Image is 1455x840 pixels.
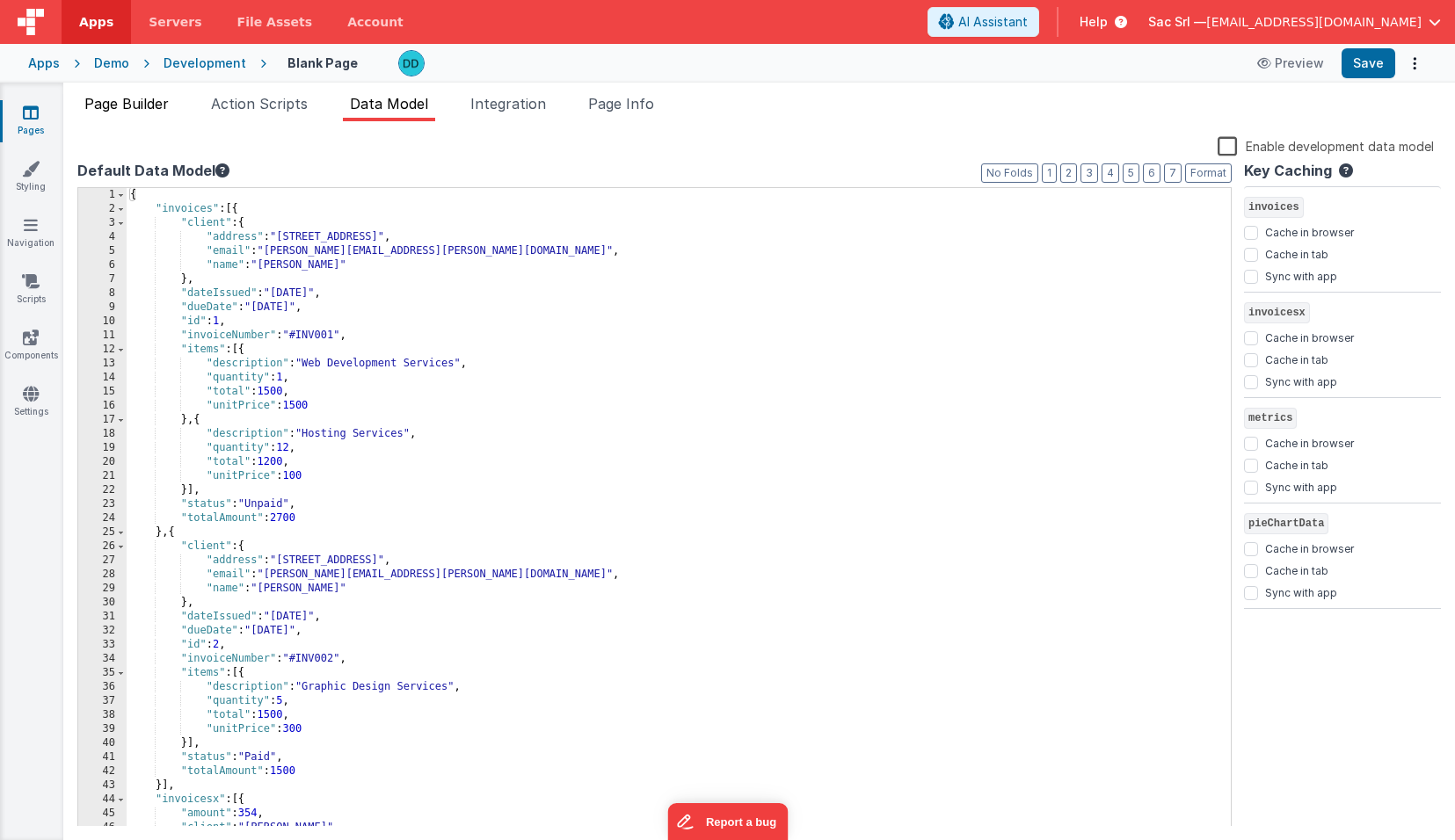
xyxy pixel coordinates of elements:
label: Cache in tab [1265,244,1328,262]
div: 23 [78,497,127,511]
label: Sync with app [1265,266,1337,284]
label: Cache in browser [1265,222,1354,240]
span: Data Model [350,95,428,112]
div: 41 [78,750,127,764]
div: 10 [78,315,127,329]
span: Page Info [588,95,654,112]
label: Cache in browser [1265,539,1354,556]
label: Cache in browser [1265,328,1354,345]
label: Sync with app [1265,583,1337,600]
div: 26 [78,539,127,554]
label: Cache in tab [1265,455,1328,473]
div: 32 [78,624,127,638]
span: Apps [79,13,113,31]
span: Servers [149,13,201,31]
div: Apps [28,54,60,72]
span: Help [1080,13,1108,31]
button: Sac Srl — [EMAIL_ADDRESS][DOMAIN_NAME] [1148,13,1441,31]
div: Demo [94,54,129,72]
span: AI Assistant [958,13,1028,31]
div: 33 [78,638,127,652]
label: Sync with app [1265,477,1337,495]
button: 2 [1060,163,1077,183]
button: Preview [1247,49,1335,77]
div: 11 [78,329,127,343]
label: Cache in tab [1265,350,1328,367]
div: 36 [78,680,127,694]
button: Options [1402,51,1427,76]
button: Save [1342,48,1395,78]
div: 43 [78,778,127,793]
div: 46 [78,821,127,835]
span: File Assets [237,13,313,31]
div: Development [164,54,246,72]
div: 9 [78,301,127,315]
div: 45 [78,807,127,821]
div: 8 [78,286,127,301]
span: pieChartData [1244,513,1328,534]
div: 1 [78,188,127,202]
div: 39 [78,722,127,736]
div: 5 [78,244,127,258]
div: 2 [78,202,127,216]
span: invoicesx [1244,302,1310,323]
h4: Key Caching [1244,163,1332,179]
div: 31 [78,610,127,624]
button: Format [1185,163,1232,183]
img: 5566de74795503dc7562e9a7bf0f5380 [399,51,424,76]
div: 29 [78,582,127,596]
div: 19 [78,441,127,455]
button: 3 [1080,163,1098,183]
span: metrics [1244,408,1297,429]
div: 13 [78,357,127,371]
div: 3 [78,216,127,230]
div: 38 [78,708,127,722]
div: 27 [78,554,127,568]
button: AI Assistant [928,7,1039,37]
div: 40 [78,736,127,750]
label: Sync with app [1265,372,1337,389]
button: 6 [1143,163,1160,183]
h4: Blank Page [287,56,358,69]
button: 5 [1123,163,1139,183]
div: 28 [78,568,127,582]
label: Cache in browser [1265,433,1354,451]
div: 7 [78,272,127,286]
div: 15 [78,385,127,399]
span: Sac Srl — [1148,13,1206,31]
span: Integration [470,95,546,112]
div: 44 [78,793,127,807]
div: 18 [78,427,127,441]
div: 24 [78,511,127,525]
div: 17 [78,413,127,427]
div: 21 [78,469,127,483]
div: 4 [78,230,127,244]
div: 30 [78,596,127,610]
div: 37 [78,694,127,708]
label: Enable development data model [1218,135,1434,156]
div: 42 [78,764,127,778]
div: 12 [78,343,127,357]
span: Action Scripts [211,95,308,112]
div: 6 [78,258,127,272]
span: invoices [1244,197,1304,218]
div: 14 [78,371,127,385]
div: 34 [78,652,127,666]
div: 20 [78,455,127,469]
div: 25 [78,525,127,539]
button: 7 [1164,163,1182,183]
iframe: Marker.io feedback button [667,803,788,840]
button: No Folds [981,163,1038,183]
span: [EMAIL_ADDRESS][DOMAIN_NAME] [1206,13,1422,31]
label: Cache in tab [1265,561,1328,578]
div: 16 [78,399,127,413]
button: 4 [1102,163,1119,183]
div: 35 [78,666,127,680]
span: Page Builder [84,95,169,112]
button: Default Data Model [77,160,229,181]
button: 1 [1042,163,1057,183]
div: 22 [78,483,127,497]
